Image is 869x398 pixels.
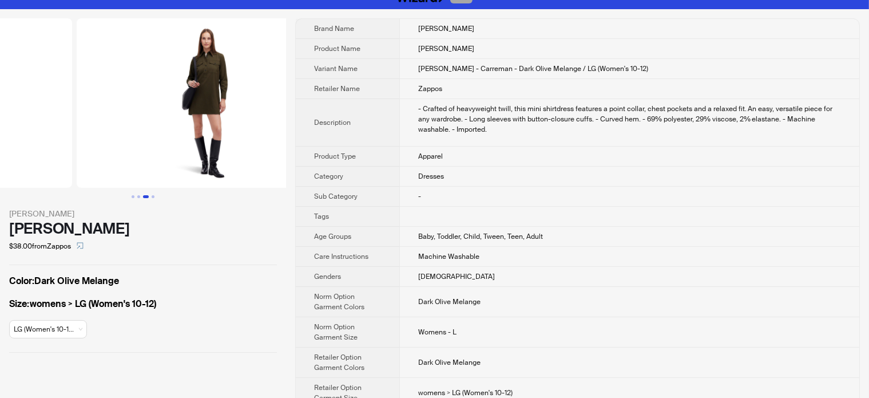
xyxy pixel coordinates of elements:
[418,84,442,93] span: Zappos
[132,195,134,198] button: Go to slide 1
[314,212,329,221] span: Tags
[9,220,277,237] div: [PERSON_NAME]
[314,192,358,201] span: Sub Category
[418,232,543,241] span: Baby, Toddler, Child, Tween, Teen, Adult
[152,195,154,198] button: Go to slide 4
[418,152,443,161] span: Apparel
[418,297,481,306] span: Dark Olive Melange
[418,252,479,261] span: Machine Washable
[9,207,277,220] div: [PERSON_NAME]
[418,172,444,181] span: Dresses
[9,237,277,255] div: $38.00 from Zappos
[314,84,360,93] span: Retailer Name
[314,152,356,161] span: Product Type
[9,297,277,311] label: womens > LG (Women's 10-12)
[77,242,84,249] span: select
[14,321,82,338] span: available
[9,275,34,287] span: Color :
[314,353,364,372] span: Retailer Option Garment Colors
[77,18,333,188] img: Eugenie Dress - Carreman Eugenie Dress - Carreman - Dark Olive Melange / LG (Women's 10-12) image 4
[314,24,354,33] span: Brand Name
[9,274,277,288] label: Dark Olive Melange
[418,24,474,33] span: [PERSON_NAME]
[314,322,358,342] span: Norm Option Garment Size
[418,388,513,397] span: womens > LG (Women's 10-12)
[314,232,351,241] span: Age Groups
[418,192,421,201] span: -
[9,298,30,310] span: Size :
[418,272,495,281] span: [DEMOGRAPHIC_DATA]
[418,104,841,135] div: - Crafted of heavyweight twill, this mini shirtdress features a point collar, chest pockets and a...
[314,172,343,181] span: Category
[418,44,474,53] span: [PERSON_NAME]
[314,44,360,53] span: Product Name
[418,358,481,367] span: Dark Olive Melange
[418,64,648,73] span: [PERSON_NAME] - Carreman - Dark Olive Melange / LG (Women's 10-12)
[314,292,364,312] span: Norm Option Garment Colors
[314,252,368,261] span: Care Instructions
[314,272,341,281] span: Genders
[137,195,140,198] button: Go to slide 2
[418,328,457,337] span: Womens - L
[143,195,149,198] button: Go to slide 3
[314,118,351,127] span: Description
[314,64,358,73] span: Variant Name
